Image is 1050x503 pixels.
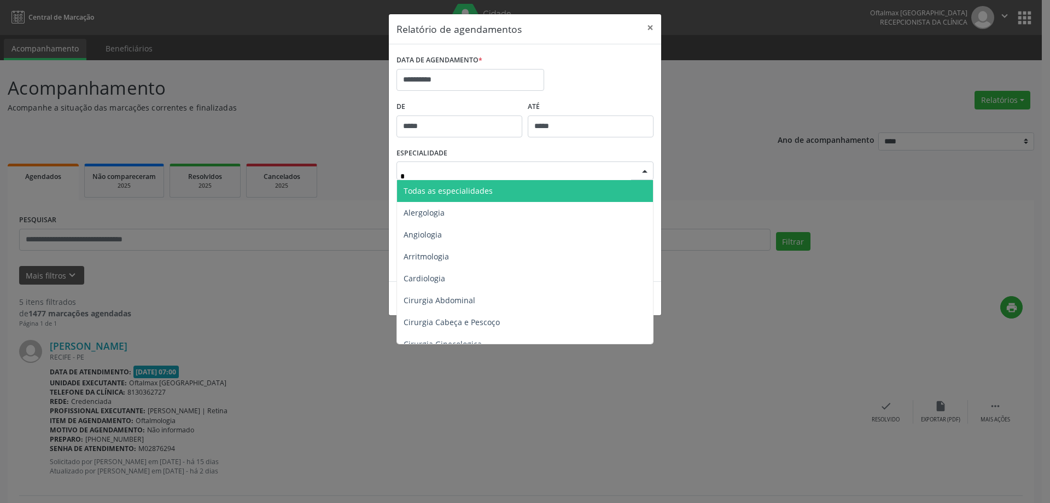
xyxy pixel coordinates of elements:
span: Alergologia [404,207,445,218]
label: ESPECIALIDADE [396,145,447,162]
span: Angiologia [404,229,442,240]
h5: Relatório de agendamentos [396,22,522,36]
span: Cirurgia Cabeça e Pescoço [404,317,500,327]
span: Arritmologia [404,251,449,262]
span: Cardiologia [404,273,445,284]
label: De [396,99,522,115]
label: ATÉ [528,99,654,115]
button: Close [639,14,661,41]
span: Cirurgia Abdominal [404,295,475,305]
span: Todas as especialidades [404,186,493,196]
span: Cirurgia Ginecologica [404,339,482,349]
label: DATA DE AGENDAMENTO [396,52,482,69]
